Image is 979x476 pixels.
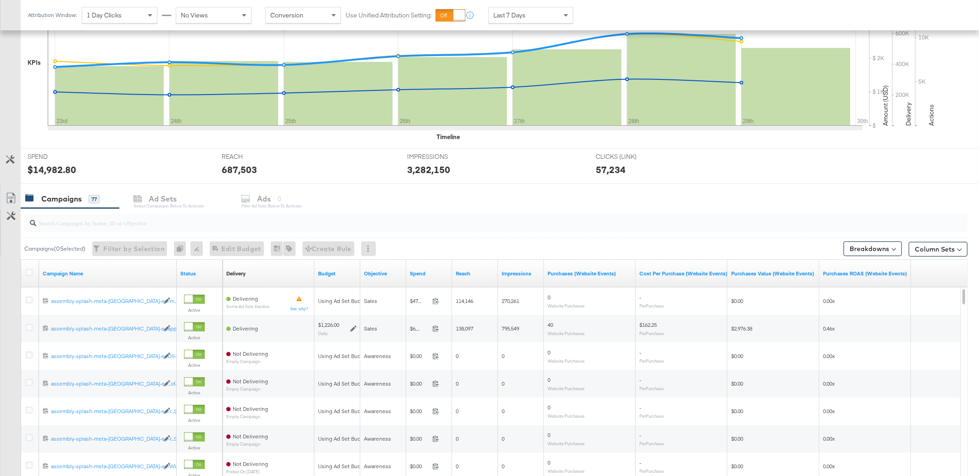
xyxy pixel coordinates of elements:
sub: Per Purchase [639,441,664,446]
div: assembly-splash-meta-[GEOGRAPHIC_DATA]-en...id-Endgame [51,380,159,387]
span: 0.00x [823,353,835,359]
span: 0.00x [823,463,835,470]
label: Active [184,307,205,313]
label: Active [184,390,205,396]
span: CLICKS (LINK) [596,152,665,161]
span: $0.00 [731,353,743,359]
span: Delivering [233,295,258,302]
a: Shows the current state of your Ad Campaign. [180,270,219,277]
div: Using Ad Set Budget [318,297,369,305]
sub: Daily [318,330,328,336]
span: 0 [548,294,550,301]
div: assembly-splash-meta-[GEOGRAPHIC_DATA]-en-r...Singlesday [51,408,159,415]
span: Conversion [270,11,303,19]
span: 40 [548,321,553,328]
span: 795,549 [502,325,519,332]
span: Awareness [364,408,391,414]
sub: Website Purchases [548,386,585,391]
span: $0.00 [731,435,743,442]
span: - [639,404,641,411]
span: - [639,459,641,466]
span: Not Delivering [233,405,268,412]
a: assembly-splash-meta-[GEOGRAPHIC_DATA]-e...-WW-Launch [51,463,159,470]
text: Actions [927,104,935,126]
a: The average cost for each purchase tracked by your Custom Audience pixel on your website after pe... [639,270,727,277]
span: No Views [181,11,208,19]
span: 0 [548,376,550,383]
a: The number of times a purchase was made tracked by your Custom Audience pixel on your website aft... [548,270,632,277]
div: assembly-splash-meta-[GEOGRAPHIC_DATA]-e...OS-Endgame [51,353,159,360]
span: $6,489.93 [410,325,429,332]
span: 0 [456,353,459,359]
div: KPIs [28,58,41,67]
a: Your campaign name. [43,270,173,277]
button: Column Sets [909,242,968,257]
sub: Per Purchase [639,413,664,419]
sub: Some Ad Sets Inactive [226,304,269,309]
label: Active [184,362,205,368]
span: $0.00 [731,463,743,470]
span: 0 [456,380,459,387]
sub: Per Purchase [639,468,664,474]
a: Reflects the ability of your Ad Campaign to achieve delivery based on ad states, schedule and bud... [226,270,246,277]
sub: Website Purchases [548,413,585,419]
div: Timeline [436,133,460,141]
span: 1 Day Clicks [87,11,122,19]
span: 0 [548,431,550,438]
span: 0 [502,408,504,414]
a: assembly-splash-meta-[GEOGRAPHIC_DATA]-en-m...ent-Series [51,297,159,305]
div: assembly-splash-meta-[GEOGRAPHIC_DATA]-e...app+web-VO [51,325,159,332]
span: $0.00 [731,380,743,387]
div: Campaigns ( 0 Selected) [24,245,85,253]
div: Delivery [226,270,246,277]
span: - [639,349,641,356]
sub: Empty Campaign [226,414,268,419]
a: The total value of the purchase actions divided by spend tracked by your Custom Audience pixel on... [823,270,907,277]
sub: Website Purchases [548,303,585,308]
span: - [639,376,641,383]
input: Search Campaigns by Name, ID or Objective [36,210,880,228]
sub: Website Purchases [548,358,585,364]
div: Using Ad Set Budget [318,435,369,442]
div: Using Ad Set Budget [318,463,369,470]
sub: Website Purchases [548,441,585,446]
sub: Empty Campaign [226,442,268,447]
sub: Empty Campaign [226,359,268,364]
span: 0 [502,435,504,442]
sub: ended on [DATE] [226,469,268,474]
div: Campaigns [41,194,82,204]
span: $474.65 [410,297,429,304]
span: Awareness [364,435,391,442]
span: $0.00 [731,408,743,414]
span: $0.00 [410,408,429,414]
span: 0 [456,408,459,414]
sub: Empty Campaign [226,386,268,392]
div: 687,503 [222,163,257,176]
div: Using Ad Set Budget [318,408,369,415]
span: 0 [548,404,550,411]
span: SPEND [28,152,96,161]
label: Active [184,445,205,451]
a: The number of times your ad was served. On mobile apps an ad is counted as served the first time ... [502,270,540,277]
span: Last 7 Days [493,11,526,19]
div: 77 [89,195,100,203]
span: IMPRESSIONS [407,152,476,161]
span: 0.00x [823,380,835,387]
span: Awareness [364,463,391,470]
a: assembly-splash-meta-[GEOGRAPHIC_DATA]-en...id-Endgame [51,380,159,388]
a: assembly-splash-meta-[GEOGRAPHIC_DATA]-e...app+web-VO [51,325,159,333]
span: Awareness [364,353,391,359]
span: 0 [456,435,459,442]
div: 0 [174,241,190,256]
a: The total value of the purchase actions tracked by your Custom Audience pixel on your website aft... [731,270,816,277]
sub: Website Purchases [548,330,585,336]
span: 0 [548,459,550,466]
span: $162.25 [639,321,657,328]
span: 0.00x [823,435,835,442]
span: 0.00x [823,297,835,304]
span: Not Delivering [233,460,268,467]
span: Sales [364,297,377,304]
div: 3,282,150 [407,163,450,176]
label: Active [184,417,205,423]
sub: Per Purchase [639,303,664,308]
